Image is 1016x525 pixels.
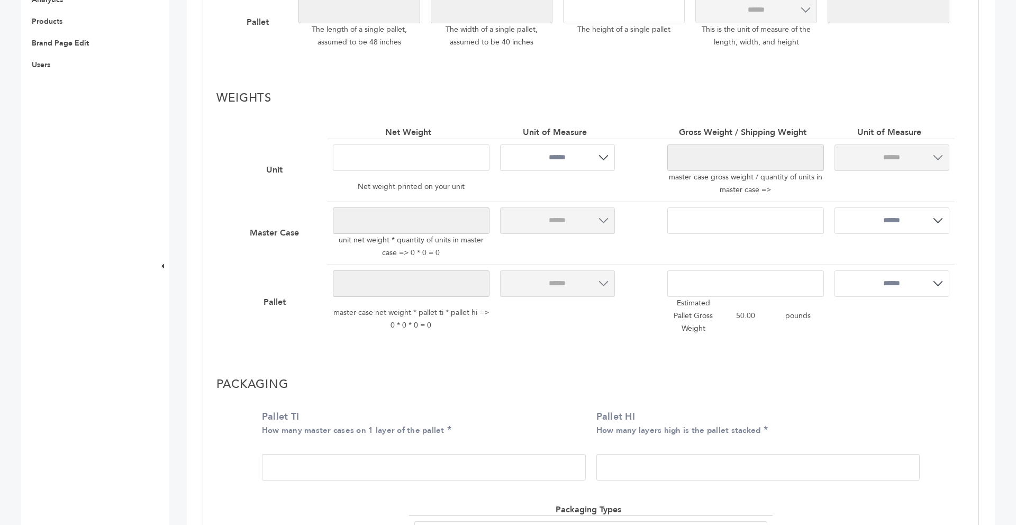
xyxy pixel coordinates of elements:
p: 50.00 [720,297,772,335]
p: Net weight printed on your unit [333,177,489,196]
div: Net Weight [385,126,437,138]
p: The height of a single pallet [563,23,685,36]
div: Unit [266,164,288,176]
h2: Weights [216,91,965,111]
label: Pallet HI [596,410,915,437]
div: Packaging Types [556,504,627,515]
p: Estimated Pallet Gross Weight [667,297,720,335]
label: Pallet TI [262,410,580,437]
a: Products [32,16,62,26]
p: pounds [772,297,824,335]
small: How many layers high is the pallet stacked [596,425,761,436]
div: Unit of Measure [857,126,927,138]
small: How many master cases on 1 layer of the pallet [262,425,444,436]
div: Unit of Measure [523,126,592,138]
p: The length of a single pallet, assumed to be 48 inches [298,23,420,49]
div: Pallet [247,16,274,28]
p: master case net weight * pallet ti * pallet hi => 0 * 0 * 0 = 0 [333,303,489,335]
a: Users [32,60,50,70]
h2: Packaging [216,377,965,397]
p: This is the unit of measure of the length, width, and height [695,23,817,49]
p: The width of a single pallet, assumed to be 40 inches [431,23,552,49]
a: Brand Page Edit [32,38,89,48]
div: Gross Weight / Shipping Weight [679,126,812,138]
p: master case gross weight / quantity of units in master case => [667,171,824,196]
div: Master Case [250,227,304,239]
div: Pallet [264,296,291,308]
p: unit net weight * quantity of units in master case => 0 * 0 = 0 [333,234,489,259]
